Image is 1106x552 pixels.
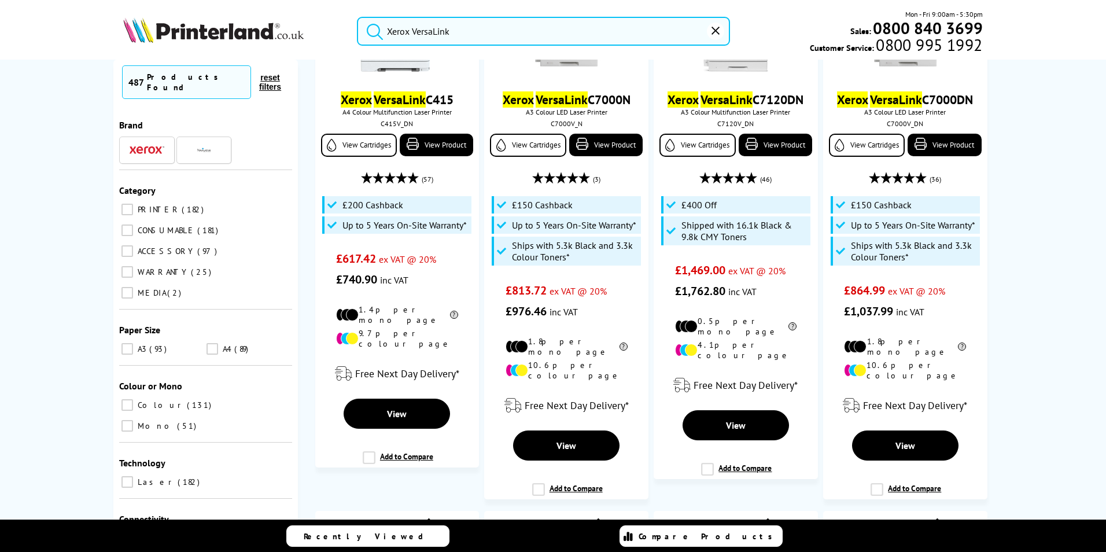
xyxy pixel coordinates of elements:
a: View Cartridges [659,134,735,157]
a: Xerox VersaLinkC7120DN [668,91,803,108]
span: Colour [135,400,186,410]
mark: Xerox [837,91,868,108]
span: 25 [191,267,214,277]
div: Products Found [147,72,245,93]
span: inc VAT [896,306,924,318]
li: 1.4p per mono page [336,304,458,325]
span: Technology [119,457,165,469]
span: (57) [422,168,433,190]
span: £1,762.80 [675,284,725,299]
span: inc VAT [550,306,578,318]
a: View [852,430,958,461]
span: CONSUMABLE [135,225,196,235]
span: Free Next Day Delivery* [694,378,798,392]
span: ex VAT @ 20% [550,285,607,297]
span: View [726,419,746,431]
span: £150 Cashback [851,199,912,211]
a: View [344,399,450,429]
input: Search product [357,17,730,46]
span: (3) [593,168,600,190]
a: View Product [908,134,981,156]
a: Xerox VersaLinkC415 [341,91,454,108]
input: CONSUMABLE 181 [121,225,133,236]
span: Up to 5 Years On-Site Warranty* [512,219,636,231]
div: modal_delivery [659,369,812,402]
span: PRINTER [135,204,180,215]
span: £200 Cashback [342,199,403,211]
div: C7120V_DN [662,119,809,128]
span: Category [119,185,156,196]
a: View [683,410,789,440]
span: A3 Colour LED Laser Printer [829,108,981,116]
span: 131 [187,400,214,410]
a: View [513,430,620,461]
mark: VersaLink [374,91,426,108]
li: 10.6p per colour page [506,360,628,381]
li: 1.8p per mono page [844,336,966,357]
a: Xerox VersaLinkC7000DN [837,91,973,108]
img: Printerland Logo [123,17,304,43]
b: 0800 840 3699 [873,17,983,39]
span: 182 [182,204,207,215]
span: 97 [197,246,220,256]
mark: Xerox [668,91,698,108]
div: 1 In Stock [589,517,643,528]
label: Add to Compare [871,483,941,505]
div: C7000V_DN [832,119,978,128]
a: View Cartridges [829,134,905,157]
span: Customer Service: [810,39,982,53]
span: Mon - Fri 9:00am - 5:30pm [905,9,983,20]
span: 181 [197,225,221,235]
span: inc VAT [728,286,757,297]
a: View Product [569,134,643,156]
input: WARRANTY 25 [121,266,133,278]
a: View Cartridges [321,134,397,157]
span: £1,469.00 [675,263,725,278]
li: 9.7p per colour page [336,328,458,349]
span: 93 [149,344,169,354]
span: A4 [220,344,233,354]
span: View [556,440,576,451]
span: View [387,408,407,419]
img: Xerox [130,146,164,154]
span: £1,037.99 [844,304,893,319]
span: £150 Cashback [512,199,573,211]
div: C7000V_N [493,119,639,128]
mark: VersaLink [536,91,588,108]
span: £740.90 [336,272,377,287]
input: A3 93 [121,343,133,355]
input: Colour 131 [121,399,133,411]
li: 0.5p per mono page [675,316,797,337]
span: £864.99 [844,283,885,298]
span: Up to 5 Years On-Site Warranty* [342,219,467,231]
span: inc VAT [380,274,408,286]
span: Brand [119,119,143,131]
mark: Xerox [503,91,533,108]
span: Paper Size [119,324,160,336]
span: Free Next Day Delivery* [355,367,459,380]
span: £617.42 [336,251,376,266]
span: Free Next Day Delivery* [525,399,629,412]
li: 4.1p per colour page [675,340,797,360]
button: reset filters [251,72,289,92]
div: C415V_DN [324,119,470,128]
span: WARRANTY [135,267,190,277]
label: Add to Compare [701,463,772,485]
a: Recently Viewed [286,525,449,547]
span: ex VAT @ 20% [379,253,436,265]
span: Mono [135,421,176,431]
div: 1 In Stock [928,517,982,528]
span: 487 [128,76,144,88]
a: Xerox VersaLinkC7000N [503,91,631,108]
span: 182 [178,477,202,487]
span: ACCESSORY [135,246,196,256]
label: Add to Compare [363,451,433,473]
input: PRINTER 182 [121,204,133,215]
span: Connectivity [119,513,169,525]
li: 1.8p per mono page [506,336,628,357]
div: 2 In Stock [420,517,473,528]
span: 2 [167,288,184,298]
span: Laser [135,477,176,487]
input: ACCESSORY 97 [121,245,133,257]
img: Navigator [197,143,211,157]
